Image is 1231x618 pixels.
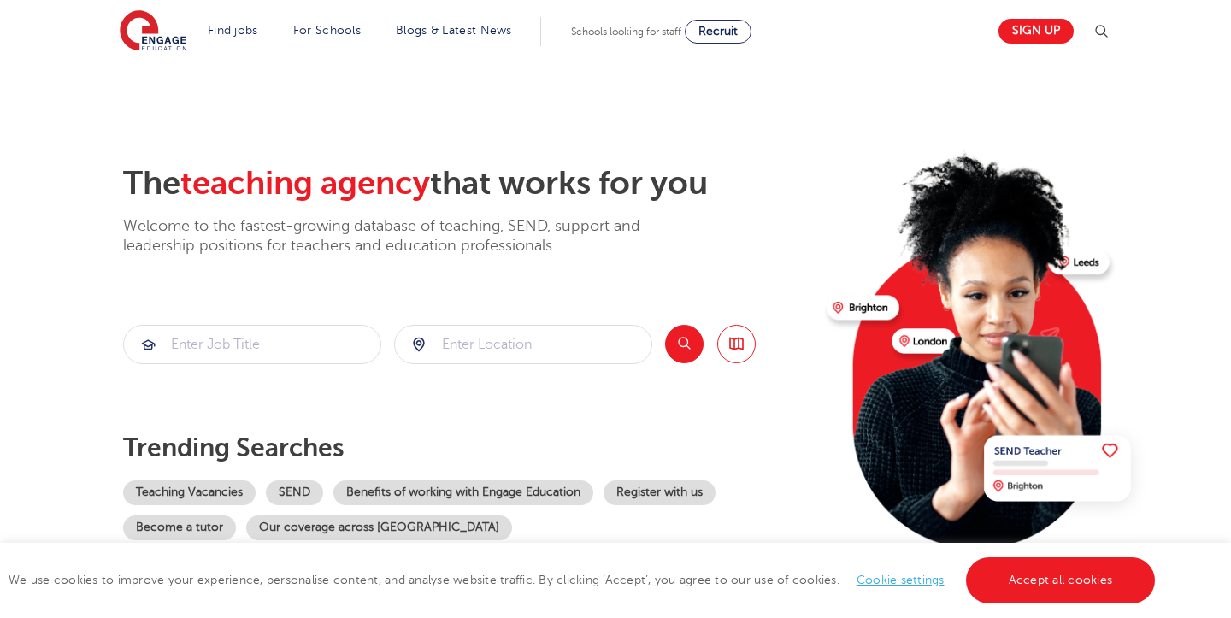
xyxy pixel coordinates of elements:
input: Submit [124,326,380,363]
a: Teaching Vacancies [123,480,256,505]
img: Engage Education [120,10,186,53]
a: Register with us [604,480,716,505]
a: Recruit [685,20,751,44]
a: Find jobs [208,24,258,37]
a: Our coverage across [GEOGRAPHIC_DATA] [246,515,512,540]
span: We use cookies to improve your experience, personalise content, and analyse website traffic. By c... [9,574,1159,586]
p: Welcome to the fastest-growing database of teaching, SEND, support and leadership positions for t... [123,216,687,256]
a: Accept all cookies [966,557,1156,603]
span: Schools looking for staff [571,26,681,38]
p: Trending searches [123,433,813,463]
a: Benefits of working with Engage Education [333,480,593,505]
input: Submit [395,326,651,363]
button: Search [665,325,704,363]
span: teaching agency [180,165,430,202]
a: For Schools [293,24,361,37]
a: Cookie settings [857,574,945,586]
span: Recruit [698,25,738,38]
a: Blogs & Latest News [396,24,512,37]
div: Submit [123,325,381,364]
a: Become a tutor [123,515,236,540]
a: Sign up [998,19,1074,44]
div: Submit [394,325,652,364]
a: SEND [266,480,323,505]
h2: The that works for you [123,164,813,203]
